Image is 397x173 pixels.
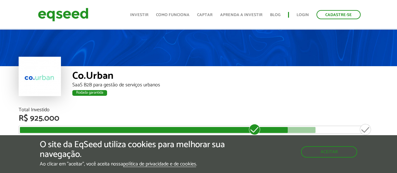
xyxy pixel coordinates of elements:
[244,135,266,141] strong: Valor mínimo
[156,13,189,17] a: Como funciona
[243,123,267,143] div: R$ 800.000
[130,13,148,17] a: Investir
[297,13,309,17] a: Login
[40,140,230,159] h5: O site da EqSeed utiliza cookies para melhorar sua navegação.
[123,162,196,167] a: política de privacidade e de cookies
[197,13,213,17] a: Captar
[301,146,357,158] button: Aceitar
[270,13,280,17] a: Blog
[40,161,230,167] p: Ao clicar em "aceitar", você aceita nossa .
[38,6,88,23] img: EqSeed
[72,71,379,83] div: Co.Urban
[19,114,379,123] div: R$ 925.000
[19,107,379,112] div: Total Investido
[354,135,377,141] strong: Valor objetivo
[316,10,361,19] a: Cadastre-se
[72,83,379,88] div: SaaS B2B para gestão de serviços urbanos
[354,123,377,143] div: R$ 1.200.000
[220,13,262,17] a: Aprenda a investir
[72,90,107,96] div: Rodada garantida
